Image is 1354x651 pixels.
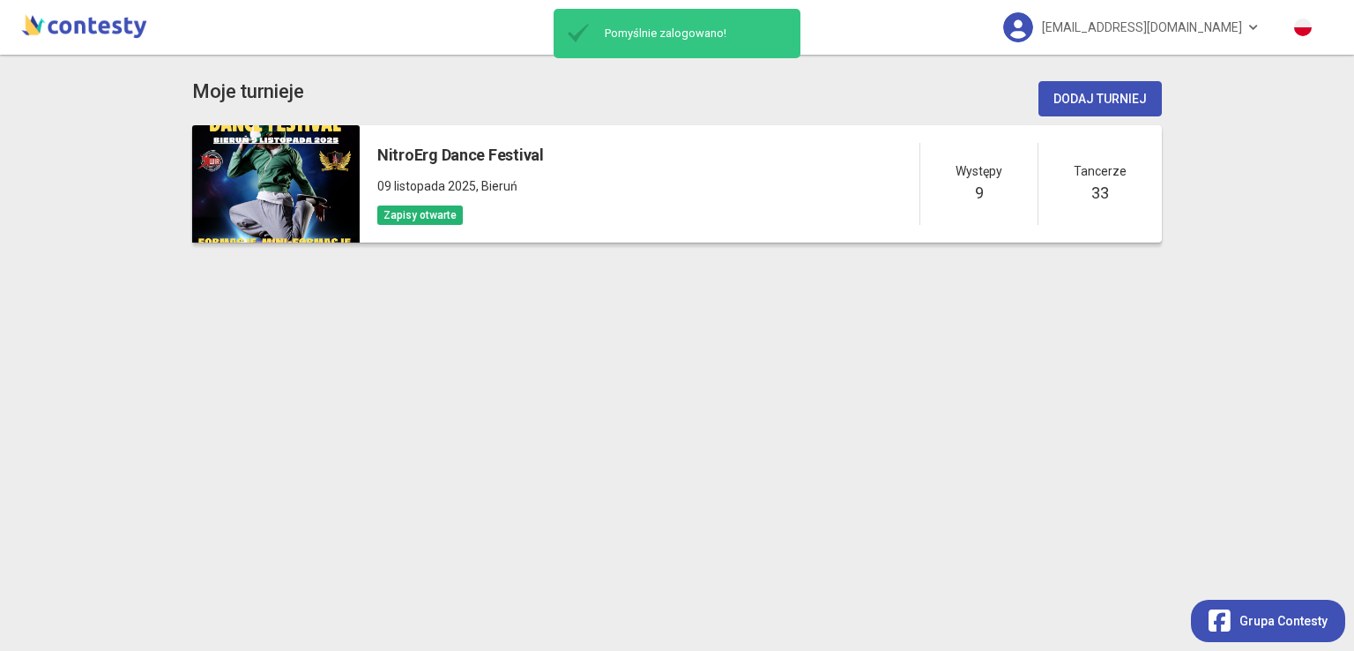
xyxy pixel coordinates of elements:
[192,77,304,108] h3: Moje turnieje
[975,181,984,206] h5: 9
[192,77,304,108] app-title: competition-list.title
[377,206,463,225] span: Zapisy otwarte
[1042,9,1242,46] span: [EMAIL_ADDRESS][DOMAIN_NAME]
[596,26,793,41] span: Pomyślnie zalogowano!
[476,179,517,193] span: , Bieruń
[377,179,476,193] span: 09 listopada 2025
[1038,81,1162,116] button: Dodaj turniej
[956,161,1002,181] span: Występy
[1239,611,1328,631] span: Grupa Contesty
[1074,161,1127,181] span: Tancerze
[1091,181,1108,206] h5: 33
[377,143,544,168] h5: NitroErg Dance Festival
